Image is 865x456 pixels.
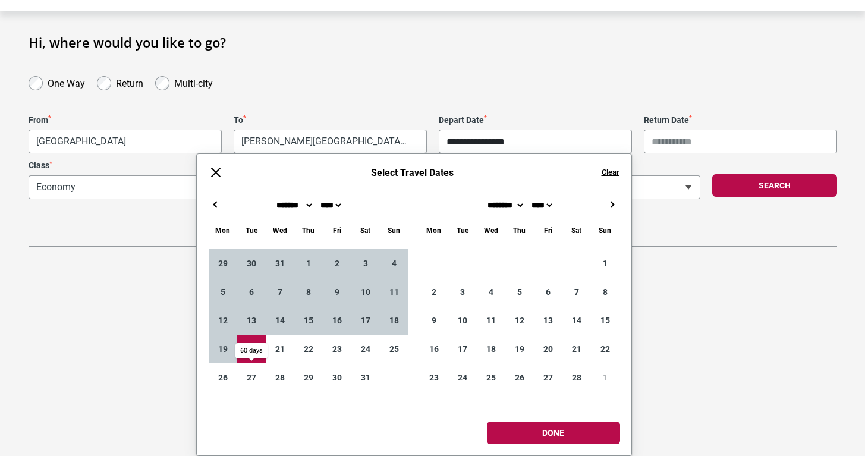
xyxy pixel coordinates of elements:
label: Class [29,161,358,171]
div: 27 [534,363,562,392]
div: 20 [534,335,562,363]
div: 1 [591,249,619,278]
label: From [29,115,222,125]
div: 21 [266,335,294,363]
div: 13 [237,306,266,335]
div: Saturday [562,224,591,237]
div: Tuesday [448,224,477,237]
div: 29 [294,363,323,392]
div: 12 [209,306,237,335]
div: Friday [534,224,562,237]
div: 2 [323,249,351,278]
div: 19 [505,335,534,363]
button: ← [209,197,223,212]
div: 7 [562,278,591,306]
div: Monday [420,224,448,237]
label: To [234,115,427,125]
div: Sunday [591,224,619,237]
div: 23 [323,335,351,363]
div: 26 [209,363,237,392]
div: 3 [448,278,477,306]
div: 3 [351,249,380,278]
div: Friday [323,224,351,237]
div: 14 [266,306,294,335]
button: Done [487,422,620,444]
div: 11 [477,306,505,335]
div: 26 [505,363,534,392]
button: Search [712,174,837,197]
div: 25 [477,363,505,392]
div: 19 [209,335,237,363]
div: 24 [448,363,477,392]
span: Economy [29,175,358,199]
div: 25 [380,335,408,363]
div: 10 [448,306,477,335]
div: 5 [209,278,237,306]
h1: Hi, where would you like to go? [29,34,837,50]
div: 1 [591,363,619,392]
div: 5 [505,278,534,306]
label: One Way [48,75,85,89]
div: 11 [380,278,408,306]
div: 21 [562,335,591,363]
div: Thursday [294,224,323,237]
div: 8 [294,278,323,306]
div: 18 [380,306,408,335]
div: 30 [237,249,266,278]
div: 6 [237,278,266,306]
div: 10 [351,278,380,306]
span: Melbourne, Australia [29,130,222,153]
span: Melbourne, Australia [29,130,221,153]
label: Depart Date [439,115,632,125]
div: 24 [351,335,380,363]
button: Clear [602,167,619,178]
div: 16 [420,335,448,363]
div: 1 [294,249,323,278]
div: 17 [448,335,477,363]
div: 22 [294,335,323,363]
div: 28 [266,363,294,392]
label: Return Date [644,115,837,125]
button: → [605,197,619,212]
div: 15 [294,306,323,335]
div: Thursday [505,224,534,237]
div: 30 [323,363,351,392]
div: 4 [477,278,505,306]
label: Multi-city [174,75,213,89]
div: 17 [351,306,380,335]
div: 15 [591,306,619,335]
div: 20 [237,335,266,363]
div: 27 [237,363,266,392]
div: 29 [209,249,237,278]
div: 16 [323,306,351,335]
span: Florence, Italy [234,130,427,153]
div: 9 [420,306,448,335]
div: 6 [534,278,562,306]
div: Wednesday [477,224,505,237]
div: 31 [351,363,380,392]
div: 4 [380,249,408,278]
div: 22 [591,335,619,363]
div: 14 [562,306,591,335]
div: Monday [209,224,237,237]
div: 7 [266,278,294,306]
span: Florence, Italy [234,130,426,153]
label: Return [116,75,143,89]
div: 31 [266,249,294,278]
div: 2 [420,278,448,306]
div: Tuesday [237,224,266,237]
div: 12 [505,306,534,335]
div: 28 [562,363,591,392]
div: Sunday [380,224,408,237]
div: 13 [534,306,562,335]
h6: Select Travel Dates [235,167,590,178]
div: Saturday [351,224,380,237]
div: 9 [323,278,351,306]
span: Economy [29,176,358,199]
div: 18 [477,335,505,363]
div: 8 [591,278,619,306]
div: Wednesday [266,224,294,237]
div: 23 [420,363,448,392]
